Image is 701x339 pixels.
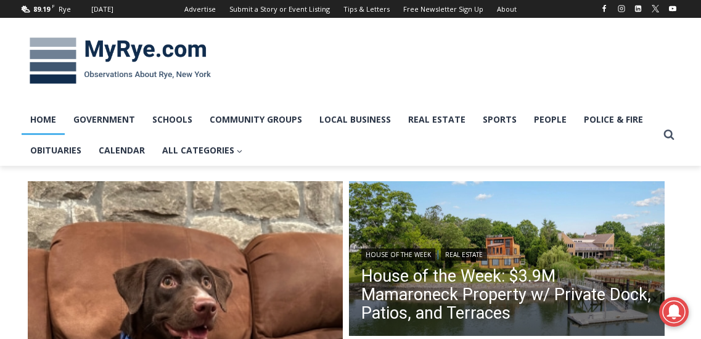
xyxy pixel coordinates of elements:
[311,104,400,135] a: Local Business
[91,4,113,15] div: [DATE]
[349,181,665,339] img: 1160 Greacen Point Road, Mamaroneck
[631,1,646,16] a: Linkedin
[22,104,65,135] a: Home
[400,104,474,135] a: Real Estate
[575,104,652,135] a: Police & Fire
[361,267,652,322] a: House of the Week: $3.9M Mamaroneck Property w/ Private Dock, Patios, and Terraces
[361,246,652,261] div: |
[525,104,575,135] a: People
[144,104,201,135] a: Schools
[201,104,311,135] a: Community Groups
[52,2,55,9] span: F
[597,1,612,16] a: Facebook
[441,248,487,261] a: Real Estate
[90,135,154,166] a: Calendar
[162,144,243,157] span: All Categories
[22,135,90,166] a: Obituaries
[22,29,219,93] img: MyRye.com
[658,124,680,146] button: View Search Form
[349,181,665,339] a: Read More House of the Week: $3.9M Mamaroneck Property w/ Private Dock, Patios, and Terraces
[154,135,252,166] a: All Categories
[65,104,144,135] a: Government
[361,248,435,261] a: House of the Week
[59,4,71,15] div: Rye
[614,1,629,16] a: Instagram
[22,104,658,166] nav: Primary Navigation
[33,4,50,14] span: 89.19
[474,104,525,135] a: Sports
[648,1,663,16] a: X
[665,1,680,16] a: YouTube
